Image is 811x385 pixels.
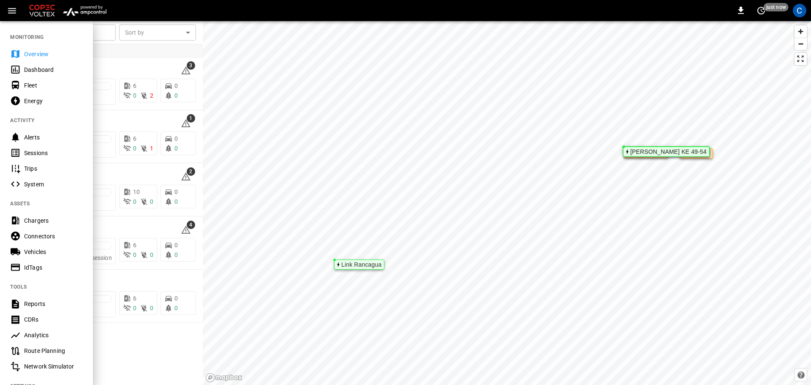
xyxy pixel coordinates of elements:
img: ampcontrol.io logo [60,3,109,19]
div: Analytics [24,331,83,339]
div: CDRs [24,315,83,324]
div: Sessions [24,149,83,157]
img: Customer Logo [27,3,57,19]
span: just now [764,3,789,11]
div: Reports [24,300,83,308]
div: Vehicles [24,248,83,256]
div: IdTags [24,263,83,272]
button: set refresh interval [754,4,768,17]
div: Overview [24,50,83,58]
div: Trips [24,164,83,173]
div: Network Simulator [24,362,83,371]
div: Route Planning [24,347,83,355]
div: System [24,180,83,188]
div: Fleet [24,81,83,90]
div: Dashboard [24,66,83,74]
div: Chargers [24,216,83,225]
div: profile-icon [793,4,806,17]
div: Connectors [24,232,83,240]
div: Alerts [24,133,83,142]
div: Energy [24,97,83,105]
